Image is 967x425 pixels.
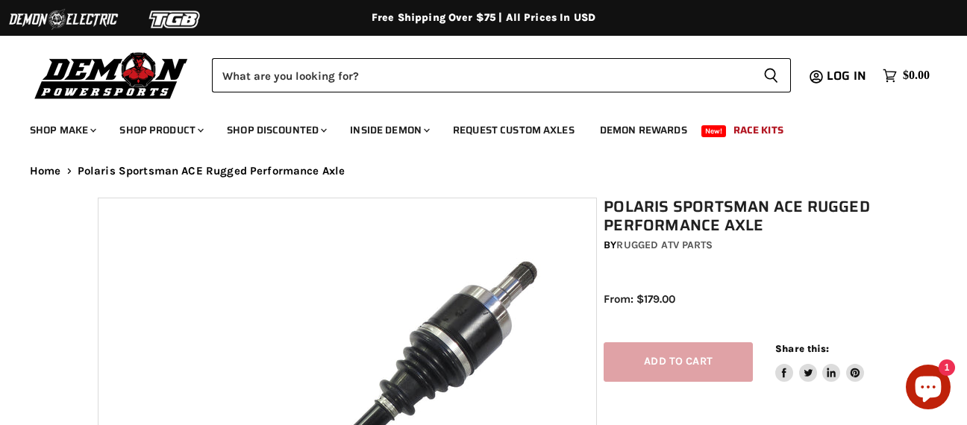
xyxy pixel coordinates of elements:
[442,115,586,145] a: Request Custom Axles
[604,292,675,306] span: From: $179.00
[7,5,119,34] img: Demon Electric Logo 2
[722,115,795,145] a: Race Kits
[212,58,751,92] input: Search
[78,165,345,177] span: Polaris Sportsman ACE Rugged Performance Axle
[751,58,791,92] button: Search
[339,115,439,145] a: Inside Demon
[19,115,105,145] a: Shop Make
[604,237,876,254] div: by
[19,109,926,145] ul: Main menu
[216,115,336,145] a: Shop Discounted
[775,343,829,354] span: Share this:
[616,239,713,251] a: Rugged ATV Parts
[903,69,930,83] span: $0.00
[604,198,876,235] h1: Polaris Sportsman ACE Rugged Performance Axle
[30,48,193,101] img: Demon Powersports
[108,115,213,145] a: Shop Product
[701,125,727,137] span: New!
[212,58,791,92] form: Product
[775,342,864,382] aside: Share this:
[119,5,231,34] img: TGB Logo 2
[30,165,61,177] a: Home
[589,115,698,145] a: Demon Rewards
[901,365,955,413] inbox-online-store-chat: Shopify online store chat
[820,69,875,83] a: Log in
[875,65,937,86] a: $0.00
[827,66,866,85] span: Log in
